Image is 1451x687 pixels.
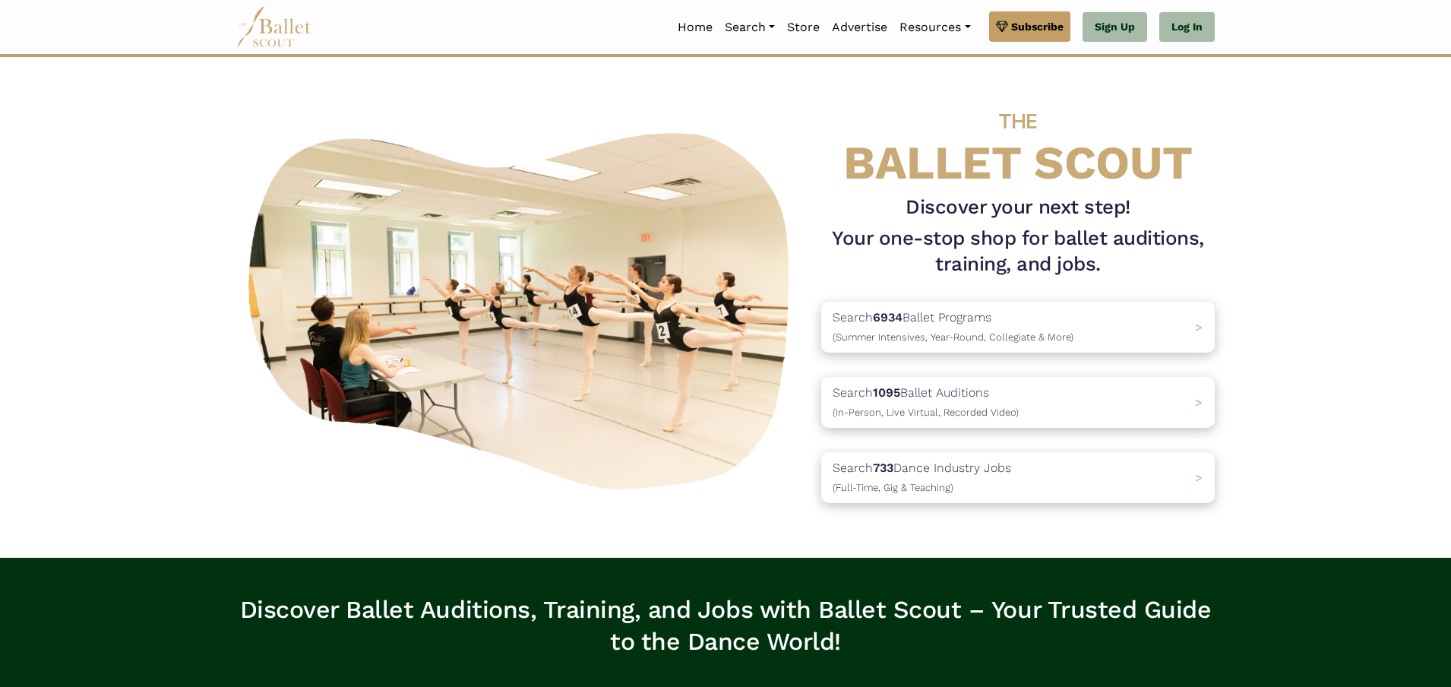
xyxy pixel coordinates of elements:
p: Search Ballet Auditions [833,383,1019,422]
b: 733 [873,461,893,475]
a: Log In [1159,12,1215,43]
a: Store [781,11,826,43]
a: Home [672,11,719,43]
h1: Your one-stop shop for ballet auditions, training, and jobs. [821,226,1215,277]
a: Search [719,11,781,43]
h3: Discover Ballet Auditions, Training, and Jobs with Ballet Scout – Your Trusted Guide to the Dance... [236,594,1215,657]
a: Search1095Ballet Auditions(In-Person, Live Virtual, Recorded Video) > [821,377,1215,428]
img: A group of ballerinas talking to each other in a ballet studio [236,116,809,499]
a: Advertise [826,11,893,43]
span: > [1195,395,1203,410]
p: Search Ballet Programs [833,308,1073,347]
p: Search Dance Industry Jobs [833,458,1011,497]
img: gem.svg [996,18,1008,35]
span: (In-Person, Live Virtual, Recorded Video) [833,407,1019,418]
span: > [1195,320,1203,334]
span: THE [999,109,1037,134]
a: Sign Up [1083,12,1147,43]
a: Search733Dance Industry Jobs(Full-Time, Gig & Teaching) > [821,452,1215,503]
a: Search6934Ballet Programs(Summer Intensives, Year-Round, Collegiate & More)> [821,302,1215,353]
a: Resources [893,11,976,43]
b: 1095 [873,385,900,400]
h3: Discover your next step! [821,195,1215,220]
a: Subscribe [989,11,1070,42]
span: Subscribe [1011,18,1064,35]
span: > [1195,470,1203,485]
b: 6934 [873,310,903,325]
h4: BALLET SCOUT [821,87,1215,188]
span: (Full-Time, Gig & Teaching) [833,482,953,493]
span: (Summer Intensives, Year-Round, Collegiate & More) [833,331,1073,343]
